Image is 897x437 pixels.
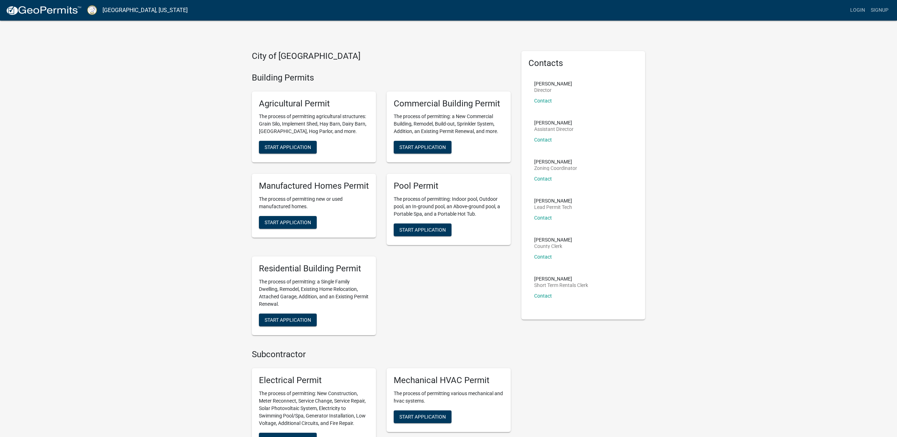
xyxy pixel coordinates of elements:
a: Contact [534,254,552,260]
span: Start Application [265,317,311,322]
a: Signup [868,4,891,17]
p: Lead Permit Tech [534,205,572,210]
h5: Manufactured Homes Permit [259,181,369,191]
p: Zoning Coordinator [534,166,577,171]
p: The process of permitting: Indoor pool, Outdoor pool, an In-ground pool, an Above-ground pool, a ... [394,195,504,218]
p: [PERSON_NAME] [534,81,572,86]
p: [PERSON_NAME] [534,120,574,125]
h4: Building Permits [252,73,511,83]
p: Director [534,88,572,93]
button: Start Application [394,223,452,236]
p: The process of permitting new or used manufactured homes. [259,195,369,210]
button: Start Application [394,410,452,423]
p: Assistant Director [534,127,574,132]
p: [PERSON_NAME] [534,198,572,203]
span: Start Application [399,144,446,150]
p: The process of permitting: New Construction, Meter Reconnect, Service Change, Service Repair, Sol... [259,390,369,427]
h5: Mechanical HVAC Permit [394,375,504,386]
img: Putnam County, Georgia [87,5,97,15]
span: Start Application [265,144,311,150]
p: County Clerk [534,244,572,249]
h4: City of [GEOGRAPHIC_DATA] [252,51,511,61]
button: Start Application [259,141,317,154]
h5: Agricultural Permit [259,99,369,109]
p: [PERSON_NAME] [534,159,577,164]
h5: Contacts [528,58,638,68]
h4: Subcontractor [252,349,511,360]
p: Short Term Rentals Clerk [534,283,588,288]
a: Login [847,4,868,17]
h5: Electrical Permit [259,375,369,386]
span: Start Application [399,227,446,233]
button: Start Application [259,314,317,326]
h5: Pool Permit [394,181,504,191]
button: Start Application [259,216,317,229]
a: Contact [534,137,552,143]
p: The process of permitting: a Single Family Dwelling, Remodel, Existing Home Relocation, Attached ... [259,278,369,308]
a: Contact [534,98,552,104]
a: Contact [534,215,552,221]
h5: Residential Building Permit [259,264,369,274]
p: The process of permitting agricultural structures: Grain Silo, Implement Shed, Hay Barn, Dairy Ba... [259,113,369,135]
span: Start Application [399,414,446,419]
p: The process of permitting various mechanical and hvac systems. [394,390,504,405]
button: Start Application [394,141,452,154]
span: Start Application [265,220,311,225]
a: Contact [534,293,552,299]
p: [PERSON_NAME] [534,276,588,281]
p: [PERSON_NAME] [534,237,572,242]
p: The process of permitting: a New Commercial Building, Remodel, Build-out, Sprinkler System, Addit... [394,113,504,135]
a: [GEOGRAPHIC_DATA], [US_STATE] [103,4,188,16]
a: Contact [534,176,552,182]
h5: Commercial Building Permit [394,99,504,109]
